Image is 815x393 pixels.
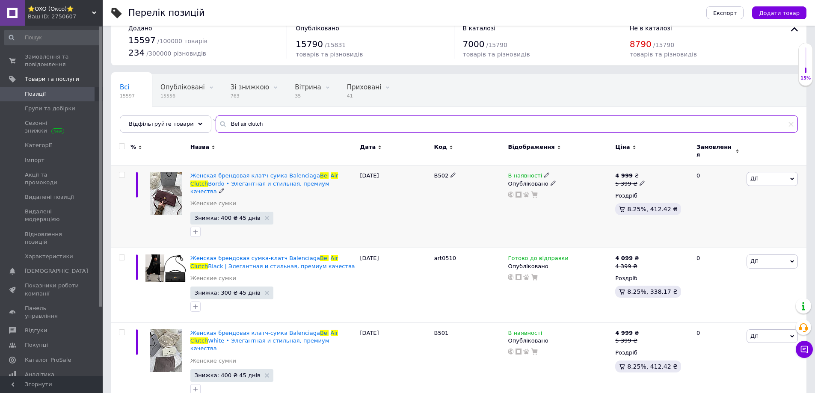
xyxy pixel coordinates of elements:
button: Чат з покупцем [796,341,813,358]
span: Air [331,255,338,261]
div: 5 399 ₴ [615,180,645,188]
span: 8790 [630,39,652,49]
span: Відновлення позицій [25,230,79,246]
span: товарів та різновидів [630,51,697,58]
span: Знижка: 400 ₴ 45 днів [195,372,261,378]
span: Дата [360,143,376,151]
span: Видалені модерацією [25,208,79,223]
div: Опубліковано [508,337,611,345]
span: Експорт [713,10,737,16]
span: art0510 [434,255,456,261]
span: В каталозі [463,25,496,32]
span: / 15790 [653,41,674,48]
div: 15% [799,75,812,81]
span: Відображення [508,143,554,151]
span: 15597 [120,93,135,99]
span: Покупці [25,341,48,349]
span: Додати товар [759,10,800,16]
span: Замовлення та повідомлення [25,53,79,68]
span: Женская брендовая клатч-сумка Balenciaga [190,330,320,336]
span: / 15831 [325,41,346,48]
span: Ціна [615,143,630,151]
div: Роздріб [615,275,689,282]
a: Женские сумки [190,275,236,282]
span: Знижка: 300 ₴ 45 днів [195,290,261,295]
div: Не показуються в Каталозі ProSale [111,107,225,139]
span: Знижка: 400 ₴ 45 днів [195,215,261,221]
span: Bel [320,330,329,336]
span: / 100000 товарів [157,38,207,44]
span: В наявності [508,172,542,181]
div: Роздріб [615,192,689,200]
b: 4 099 [615,255,633,261]
span: Відгуки [25,327,47,334]
b: 4 999 [615,330,633,336]
span: Не в каталозі [630,25,672,32]
span: Дії [750,175,758,182]
span: Сезонні знижки [25,119,79,135]
div: 4 399 ₴ [615,263,639,270]
span: Clutch [190,337,208,344]
span: Air [331,172,338,179]
span: Позиції [25,90,46,98]
span: товарів та різновидів [463,51,530,58]
span: Clutch [190,263,208,269]
span: 8.25%, 412.42 ₴ [627,363,678,370]
span: 7000 [463,39,485,49]
span: 8.25%, 338.17 ₴ [627,288,678,295]
span: 15556 [160,93,205,99]
span: 35 [295,93,321,99]
span: Всі [120,83,130,91]
button: Додати товар [752,6,806,19]
span: Відфільтруйте товари [129,121,194,127]
span: Clutch [190,180,208,187]
a: Женские сумки [190,200,236,207]
div: 0 [691,165,744,248]
span: 763 [231,93,269,99]
span: Bel [320,172,329,179]
span: Панель управління [25,304,79,320]
div: ₴ [615,172,645,180]
div: [DATE] [358,248,432,323]
span: Black | Элегантная и стильная, премиум качества [208,263,355,269]
span: Air [331,330,338,336]
div: ₴ [615,254,639,262]
span: Додано [128,25,152,32]
div: ₴ [615,329,639,337]
span: White • Элегантная и стильная, премиум качества [190,337,329,352]
a: Женская брендовая клатч-сумка BalenciagaBelAirClutchWhite • Элегантная и стильная, премиум качества [190,330,338,352]
span: Женская брендовая сумка-клатч Balenciaga [190,255,320,261]
span: Показники роботи компанії [25,282,79,297]
span: Товари та послуги [25,75,79,83]
span: Акції та промокоди [25,171,79,186]
span: 15790 [296,39,323,49]
div: Ваш ID: 2750607 [28,13,103,21]
span: Опубліковані [160,83,205,91]
a: Женские сумки [190,357,236,365]
span: Вітрина [295,83,321,91]
span: 15597 [128,35,156,45]
div: 0 [691,248,744,323]
span: Дії [750,333,758,339]
img: Женская брендовая клатч-сумка Balenciaga Bel Air Clutch White • Элегантная и стильная, премиум ка... [150,329,182,372]
span: Аналітика [25,371,54,378]
span: Категорії [25,142,52,149]
span: Дії [750,258,758,264]
b: 4 999 [615,172,633,179]
span: B502 [434,172,449,179]
span: Опубліковано [296,25,339,32]
span: [DEMOGRAPHIC_DATA] [25,267,88,275]
span: B501 [434,330,449,336]
span: Bel [320,255,329,261]
span: / 300000 різновидів [146,50,206,57]
a: Женская брендовая клатч-сумка BalenciagaBelAirClutchBordo • Элегантная и стильная, премиум качества [190,172,338,194]
img: Женская брендовая клатч-сумка Balenciaga Bel Air Clutch Bordo • Элегантная и стильная, премиум ка... [150,172,182,215]
span: % [130,143,136,151]
span: Не показуються в Катал... [120,116,208,124]
div: 5 399 ₴ [615,337,639,345]
button: Експорт [706,6,744,19]
span: Каталог ProSale [25,356,71,364]
span: товарів та різновидів [296,51,363,58]
span: Приховані [347,83,382,91]
img: Женская брендовая сумка-клатч Balenciaga Bel Air Clutch Black | Элегантная и стильная, премиум ка... [145,254,186,282]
